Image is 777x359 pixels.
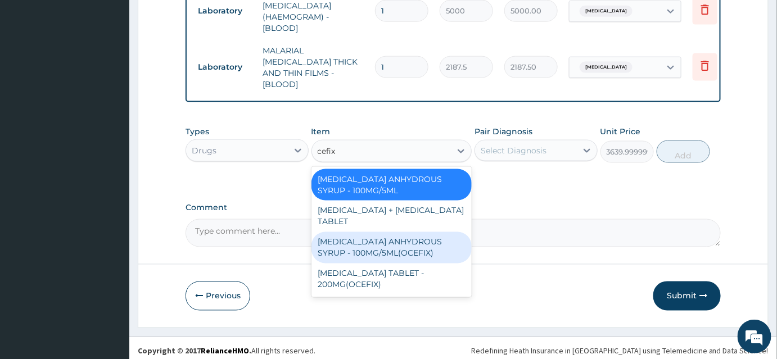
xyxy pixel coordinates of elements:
[257,39,369,96] td: MALARIAL [MEDICAL_DATA] THICK AND THIN FILMS - [BLOOD]
[21,56,46,84] img: d_794563401_company_1708531726252_794563401
[192,1,257,21] td: Laboratory
[657,140,710,163] button: Add
[138,346,251,356] strong: Copyright © 2017 .
[6,239,214,279] textarea: Type your message and hit 'Enter'
[600,126,641,137] label: Unit Price
[186,127,209,137] label: Types
[471,346,769,357] div: Redefining Heath Insurance in [GEOGRAPHIC_DATA] using Telemedicine and Data Science!
[311,169,472,201] div: [MEDICAL_DATA] ANHYDROUS SYRUP - 100MG/5ML
[580,62,633,73] span: [MEDICAL_DATA]
[311,201,472,232] div: [MEDICAL_DATA] + [MEDICAL_DATA] TABLET
[186,281,250,311] button: Previous
[653,281,721,311] button: Submit
[65,108,155,221] span: We're online!
[311,263,472,295] div: [MEDICAL_DATA] TABLET - 200MG(OCEFIX)
[475,126,532,137] label: Pair Diagnosis
[192,145,216,156] div: Drugs
[58,63,189,78] div: Chat with us now
[184,6,211,33] div: Minimize live chat window
[201,346,249,356] a: RelianceHMO
[481,145,546,156] div: Select Diagnosis
[311,232,472,263] div: [MEDICAL_DATA] ANHYDROUS SYRUP - 100MG/5ML(OCEFIX)
[311,126,331,137] label: Item
[186,203,721,213] label: Comment
[192,57,257,78] td: Laboratory
[580,6,633,17] span: [MEDICAL_DATA]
